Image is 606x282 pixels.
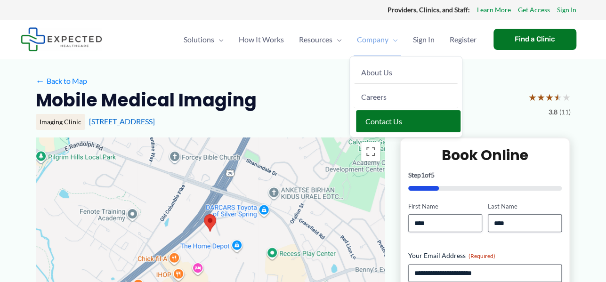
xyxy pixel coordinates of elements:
[408,146,562,164] h2: Book Online
[36,89,257,112] h2: Mobile Medical Imaging
[176,23,484,56] nav: Primary Site Navigation
[291,23,349,56] a: ResourcesMenu Toggle
[537,89,545,106] span: ★
[469,252,495,259] span: (Required)
[450,23,477,56] span: Register
[554,89,562,106] span: ★
[549,106,558,118] span: 3.8
[431,171,435,179] span: 5
[361,92,387,101] span: Careers
[231,23,291,56] a: How It Works
[562,89,571,106] span: ★
[421,171,425,179] span: 1
[36,76,45,85] span: ←
[354,86,458,108] a: Careers
[388,6,470,14] strong: Providers, Clinics, and Staff:
[545,89,554,106] span: ★
[357,23,388,56] span: Company
[518,4,550,16] a: Get Access
[349,23,405,56] a: CompanyMenu Toggle
[332,23,342,56] span: Menu Toggle
[557,4,576,16] a: Sign In
[184,23,214,56] span: Solutions
[239,23,284,56] span: How It Works
[361,142,380,161] button: Toggle fullscreen view
[493,29,576,50] a: Find a Clinic
[299,23,332,56] span: Resources
[528,89,537,106] span: ★
[408,202,482,211] label: First Name
[388,23,398,56] span: Menu Toggle
[365,117,402,126] span: Contact Us
[214,23,224,56] span: Menu Toggle
[477,4,511,16] a: Learn More
[559,106,571,118] span: (11)
[176,23,231,56] a: SolutionsMenu Toggle
[36,74,87,88] a: ←Back to Map
[356,110,461,132] a: Contact Us
[488,202,562,211] label: Last Name
[354,61,458,84] a: About Us
[36,114,85,130] div: Imaging Clinic
[89,117,155,126] a: [STREET_ADDRESS]
[413,23,435,56] span: Sign In
[408,251,562,260] label: Your Email Address
[442,23,484,56] a: Register
[408,172,562,178] p: Step of
[21,27,102,51] img: Expected Healthcare Logo - side, dark font, small
[361,68,392,77] span: About Us
[405,23,442,56] a: Sign In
